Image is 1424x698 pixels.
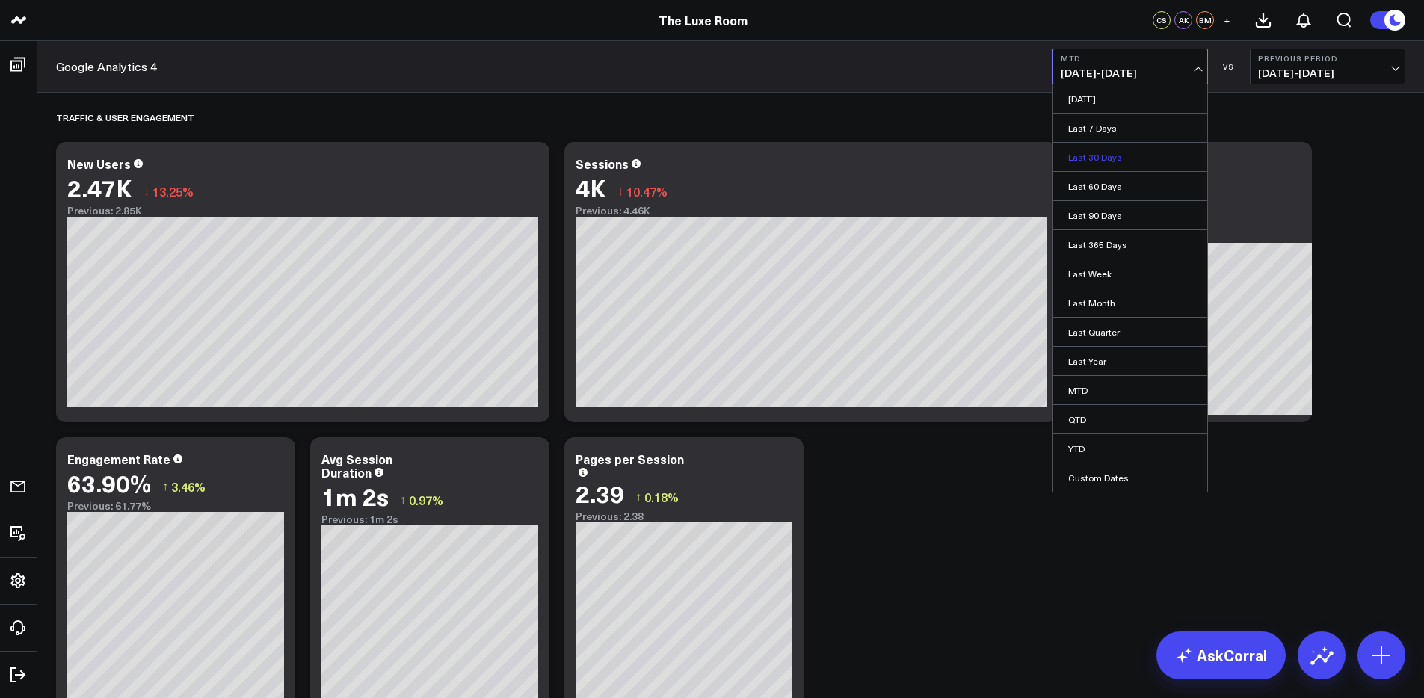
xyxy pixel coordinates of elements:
a: QTD [1053,405,1207,433]
a: AskCorral [1156,631,1286,679]
div: CS [1153,11,1171,29]
div: New Users [67,155,131,172]
a: MTD [1053,376,1207,404]
div: Engagement Rate [67,451,170,467]
a: Last 30 Days [1053,143,1207,171]
a: Last 60 Days [1053,172,1207,200]
a: YTD [1053,434,1207,463]
a: The Luxe Room [659,12,748,28]
a: Last Month [1053,288,1207,317]
a: Last Week [1053,259,1207,288]
div: 63.90% [67,469,151,496]
span: 13.25% [152,183,194,200]
span: 10.47% [626,183,668,200]
div: Traffic & User Engagement [56,100,194,135]
span: ↑ [162,477,168,496]
span: + [1224,15,1230,25]
div: BM [1196,11,1214,29]
a: Last 365 Days [1053,230,1207,259]
span: ↓ [144,182,150,201]
b: MTD [1061,54,1200,63]
div: Previous: 2.85K [67,205,538,217]
div: Avg Session Duration [321,451,392,481]
span: ↓ [617,182,623,201]
div: 1m 2s [321,483,389,510]
div: Sessions [576,155,629,172]
div: 2.39 [576,480,624,507]
button: MTD[DATE]-[DATE] [1052,49,1208,84]
b: Previous Period [1258,54,1397,63]
a: [DATE] [1053,84,1207,113]
span: ↑ [400,490,406,510]
a: Custom Dates [1053,463,1207,492]
a: Google Analytics 4 [56,58,157,75]
div: Previous: 4.46K [576,205,1047,217]
a: Last Quarter [1053,318,1207,346]
div: AK [1174,11,1192,29]
div: Pages per Session [576,451,684,467]
div: Previous: 61.77% [67,500,284,512]
span: [DATE] - [DATE] [1258,67,1397,79]
div: 4K [576,174,606,201]
span: ↑ [635,487,641,507]
span: [DATE] - [DATE] [1061,67,1200,79]
button: Previous Period[DATE]-[DATE] [1250,49,1405,84]
div: Previous: 2.38 [576,510,792,522]
span: 0.18% [644,489,679,505]
div: Previous: 1m 2s [321,513,538,525]
a: Last 7 Days [1053,114,1207,142]
button: + [1218,11,1236,29]
div: VS [1215,62,1242,71]
a: Last Year [1053,347,1207,375]
span: 3.46% [171,478,206,495]
span: 0.97% [409,492,443,508]
a: Last 90 Days [1053,201,1207,229]
div: 2.47K [67,174,132,201]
